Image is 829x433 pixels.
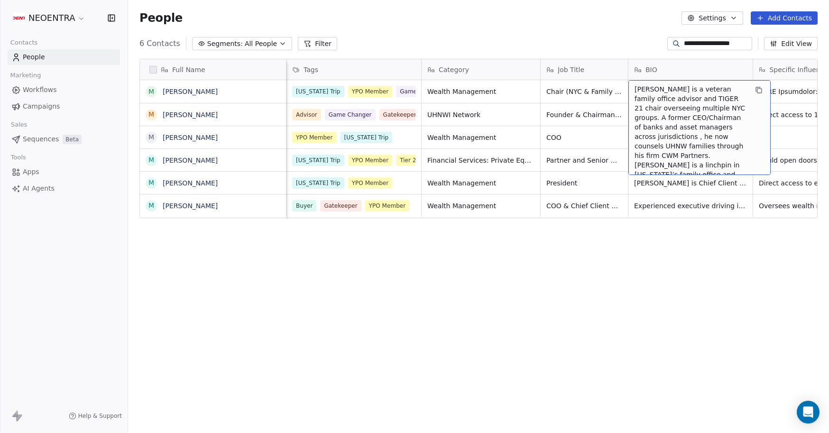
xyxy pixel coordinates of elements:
[292,177,344,189] span: [US_STATE] Trip
[78,412,122,420] span: Help & Support
[163,157,218,164] a: [PERSON_NAME]
[6,36,42,50] span: Contacts
[292,109,321,120] span: Advisor
[427,156,534,165] span: Financial Services: Private Equity and Venture Capital
[286,59,421,80] div: Tags
[396,86,447,97] span: Game Changer
[292,132,337,143] span: YPO Member
[23,52,45,62] span: People
[140,59,286,80] div: Full Name
[7,118,31,132] span: Sales
[139,11,183,25] span: People
[379,109,420,120] span: Gatekeeper
[148,110,154,120] div: M
[427,178,534,188] span: Wealth Management
[341,132,393,143] span: [US_STATE] Trip
[635,84,747,274] span: [PERSON_NAME] is a veteran family office advisor and TIGER 21 chair overseeing multiple NYC group...
[23,85,57,95] span: Workflows
[148,178,154,188] div: M
[764,37,818,50] button: Edit View
[163,111,218,119] a: [PERSON_NAME]
[148,132,154,142] div: M
[207,39,243,49] span: Segments:
[427,201,534,211] span: Wealth Management
[139,38,180,49] span: 6 Contacts
[23,184,55,193] span: AI Agents
[546,178,622,188] span: President
[163,202,218,210] a: [PERSON_NAME]
[63,135,82,144] span: Beta
[292,200,316,212] span: Buyer
[396,155,420,166] span: Tier 2
[245,39,277,49] span: All People
[546,133,622,142] span: COO
[11,10,87,26] button: NEOENTRA
[541,59,628,80] div: Job Title
[163,88,218,95] a: [PERSON_NAME]
[292,155,344,166] span: [US_STATE] Trip
[172,65,205,74] span: Full Name
[751,11,818,25] button: Add Contacts
[348,177,393,189] span: YPO Member
[439,65,469,74] span: Category
[8,131,120,147] a: SequencesBeta
[163,179,218,187] a: [PERSON_NAME]
[23,101,60,111] span: Campaigns
[148,155,154,165] div: M
[23,167,39,177] span: Apps
[427,110,534,120] span: UHNWI Network
[427,133,534,142] span: Wealth Management
[148,201,154,211] div: M
[23,134,59,144] span: Sequences
[634,201,747,211] span: Experienced executive driving innovation in private wealth management; former YPO NYC Chair
[28,12,75,24] span: NEOENTRA
[69,412,122,420] a: Help & Support
[8,181,120,196] a: AI Agents
[140,80,286,417] div: grid
[348,155,393,166] span: YPO Member
[8,82,120,98] a: Workflows
[8,49,120,65] a: People
[682,11,743,25] button: Settings
[645,65,657,74] span: BIO
[6,68,45,83] span: Marketing
[325,109,376,120] span: Game Changer
[797,401,820,424] div: Open Intercom Messenger
[320,200,361,212] span: Gatekeeper
[292,86,344,97] span: [US_STATE] Trip
[546,201,622,211] span: COO & Chief Client Officer, Bessemer Trust
[634,178,747,188] span: [PERSON_NAME] is Chief Client Officer and Chief Operating Officer at Bessemer Trust. In this role...
[558,65,584,74] span: Job Title
[348,86,393,97] span: YPO Member
[427,87,534,96] span: Wealth Management
[298,37,337,50] button: Filter
[546,87,622,96] span: Chair (NYC & Family Office), TIGER 21, CEO, CWM Family Office Advisors
[13,12,25,24] img: Additional.svg
[304,65,318,74] span: Tags
[163,134,218,141] a: [PERSON_NAME]
[628,59,753,80] div: BIO
[422,59,540,80] div: Category
[148,87,154,97] div: M
[7,150,30,165] span: Tools
[365,200,410,212] span: YPO Member
[546,156,622,165] span: Partner and Senior Managing Director
[546,110,622,120] span: Founder & Chairman, Tiger 21
[8,99,120,114] a: Campaigns
[8,164,120,180] a: Apps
